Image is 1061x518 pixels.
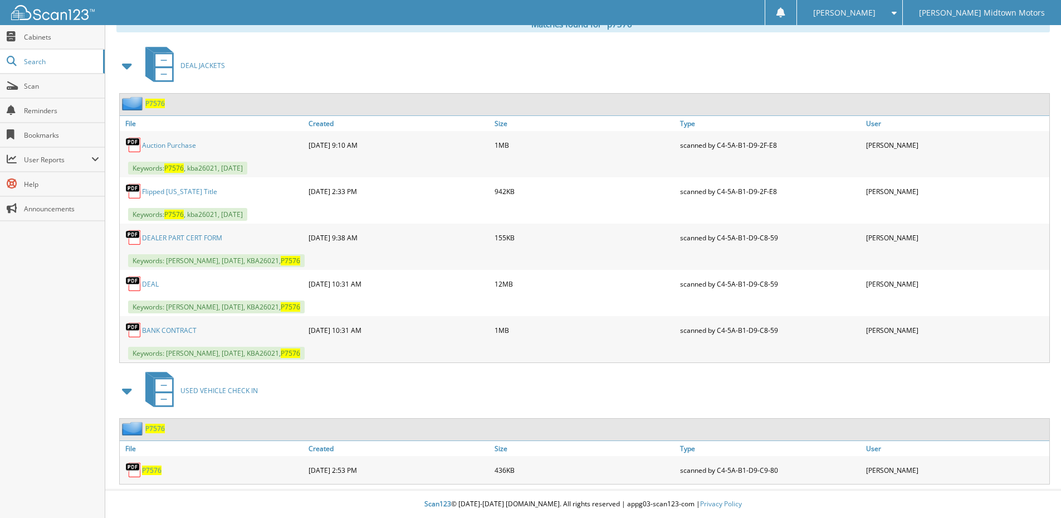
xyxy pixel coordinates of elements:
a: Size [492,116,678,131]
a: Auction Purchase [142,141,196,150]
a: P7576 [145,424,165,433]
div: scanned by C4-5A-B1-D9-C9-80 [677,459,863,481]
span: P7576 [281,302,300,312]
div: [DATE] 9:38 AM [306,226,492,249]
img: PDF.png [125,275,142,292]
div: [DATE] 2:53 PM [306,459,492,481]
span: Scan123 [424,499,451,509]
a: Type [677,441,863,456]
span: Scan [24,81,99,91]
div: [PERSON_NAME] [863,180,1049,202]
div: 942KB [492,180,678,202]
img: PDF.png [125,322,142,338]
span: Keywords: , kba26021, [DATE] [128,162,247,175]
a: DEALER PART CERT FORM [142,233,222,243]
a: P7576 [142,466,162,475]
span: Announcements [24,204,99,214]
div: scanned by C4-5A-B1-D9-C8-59 [677,319,863,341]
div: [DATE] 10:31 AM [306,319,492,341]
div: 436KB [492,459,678,481]
a: Privacy Policy [700,499,742,509]
span: User Reports [24,155,91,164]
a: P7576 [145,99,165,108]
div: [DATE] 2:33 PM [306,180,492,202]
span: P7576 [281,256,300,265]
a: User [863,116,1049,131]
a: Flipped [US_STATE] Title [142,187,217,196]
div: [PERSON_NAME] [863,459,1049,481]
span: Keywords: [PERSON_NAME], [DATE], KBA26021, [128,347,305,360]
a: File [120,441,306,456]
a: Created [306,441,492,456]
span: [PERSON_NAME] Midtown Motors [919,9,1045,16]
img: folder2.png [122,422,145,435]
span: P7576 [281,348,300,358]
span: Help [24,180,99,189]
a: DEAL [142,279,159,289]
span: Keywords: [PERSON_NAME], [DATE], KBA26021, [128,301,305,313]
iframe: Chat Widget [1005,464,1061,518]
a: BANK CONTRACT [142,326,197,335]
div: 155KB [492,226,678,249]
a: USED VEHICLE CHECK IN [139,369,258,413]
div: [PERSON_NAME] [863,319,1049,341]
div: scanned by C4-5A-B1-D9-2F-E8 [677,180,863,202]
div: 1MB [492,319,678,341]
span: Reminders [24,106,99,115]
div: scanned by C4-5A-B1-D9-C8-59 [677,273,863,295]
span: Cabinets [24,32,99,42]
a: DEAL JACKETS [139,43,225,88]
a: Type [677,116,863,131]
a: Created [306,116,492,131]
div: scanned by C4-5A-B1-D9-2F-E8 [677,134,863,156]
img: PDF.png [125,229,142,246]
span: P7576 [164,210,184,219]
div: scanned by C4-5A-B1-D9-C8-59 [677,226,863,249]
a: User [863,441,1049,456]
span: Keywords: , kba26021, [DATE] [128,208,247,221]
span: Keywords: [PERSON_NAME], [DATE], KBA26021, [128,254,305,267]
div: [PERSON_NAME] [863,226,1049,249]
a: Size [492,441,678,456]
div: 12MB [492,273,678,295]
div: [PERSON_NAME] [863,134,1049,156]
img: folder2.png [122,96,145,110]
a: File [120,116,306,131]
div: 1MB [492,134,678,156]
span: USED VEHICLE CHECK IN [180,386,258,395]
span: DEAL JACKETS [180,61,225,70]
span: P7576 [164,163,184,173]
div: © [DATE]-[DATE] [DOMAIN_NAME]. All rights reserved | appg03-scan123-com | [105,491,1061,518]
div: [DATE] 9:10 AM [306,134,492,156]
span: [PERSON_NAME] [813,9,876,16]
div: [PERSON_NAME] [863,273,1049,295]
span: Bookmarks [24,130,99,140]
img: PDF.png [125,137,142,153]
span: Search [24,57,97,66]
img: scan123-logo-white.svg [11,5,95,20]
div: [DATE] 10:31 AM [306,273,492,295]
img: PDF.png [125,462,142,478]
img: PDF.png [125,183,142,200]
